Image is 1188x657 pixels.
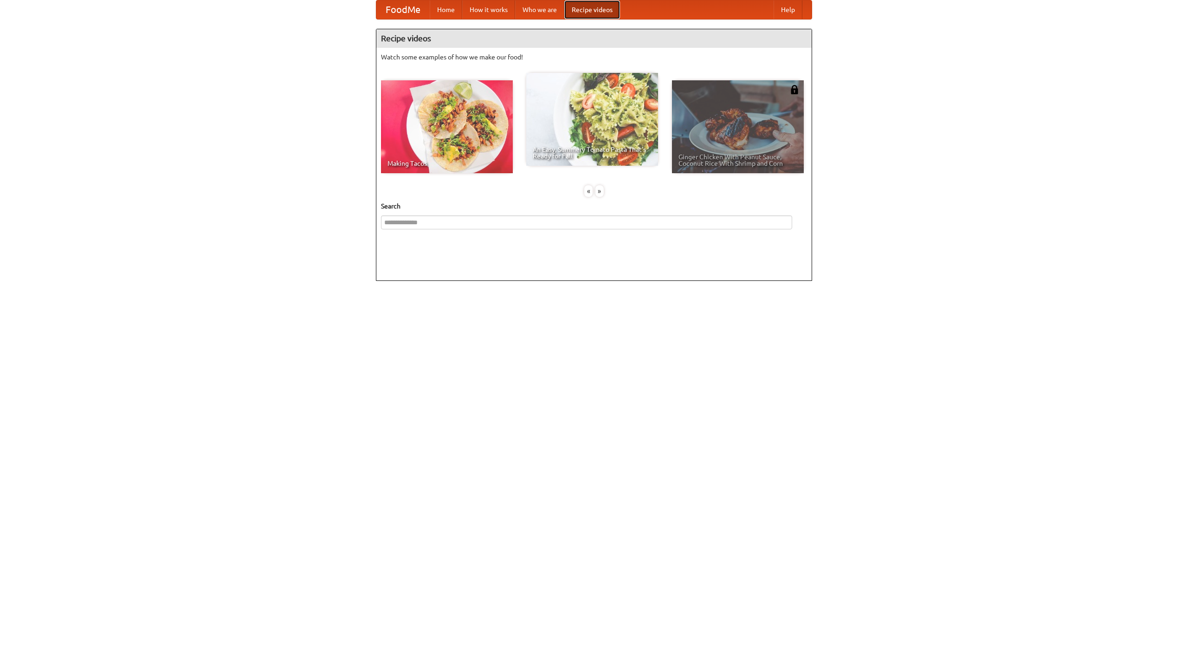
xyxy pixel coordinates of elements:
p: Watch some examples of how we make our food! [381,52,807,62]
a: Help [774,0,802,19]
a: FoodMe [376,0,430,19]
a: Home [430,0,462,19]
div: » [595,185,604,197]
span: An Easy, Summery Tomato Pasta That's Ready for Fall [533,146,652,159]
span: Making Tacos [387,160,506,167]
a: How it works [462,0,515,19]
img: 483408.png [790,85,799,94]
h4: Recipe videos [376,29,812,48]
a: Making Tacos [381,80,513,173]
a: An Easy, Summery Tomato Pasta That's Ready for Fall [526,73,658,166]
a: Recipe videos [564,0,620,19]
a: Who we are [515,0,564,19]
h5: Search [381,202,807,211]
div: « [584,185,593,197]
